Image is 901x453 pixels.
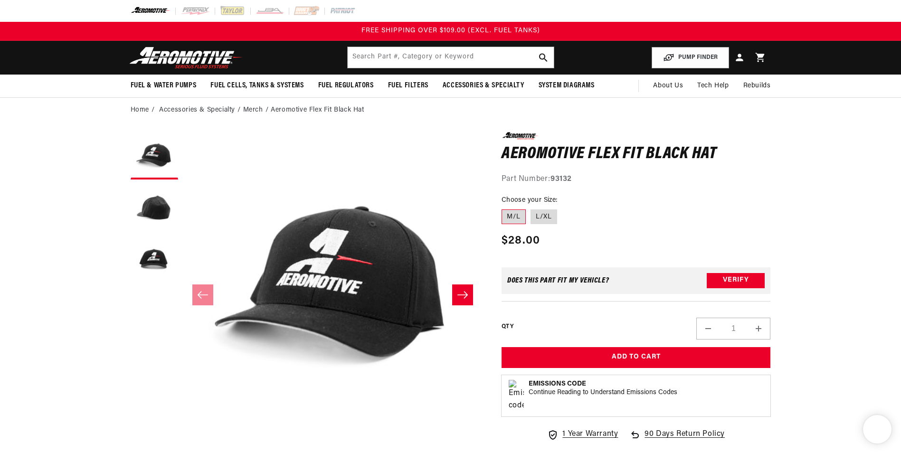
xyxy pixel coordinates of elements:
button: Emissions CodeContinue Reading to Understand Emissions Codes [529,380,677,397]
strong: Emissions Code [529,380,586,387]
span: 90 Days Return Policy [645,428,725,450]
span: Accessories & Specialty [443,81,524,91]
button: Add to Cart [502,347,771,368]
span: Rebuilds [743,81,771,91]
button: PUMP FINDER [652,47,729,68]
summary: Fuel Cells, Tanks & Systems [203,75,311,97]
strong: 93132 [550,175,572,183]
button: Load image 1 in gallery view [131,132,178,179]
span: About Us [653,82,683,89]
nav: breadcrumbs [131,105,771,115]
span: Fuel Regulators [318,81,374,91]
img: Emissions code [509,380,524,412]
div: Part Number: [502,173,771,186]
a: About Us [646,75,690,97]
li: Merch [243,105,271,115]
h1: Aeromotive Flex Fit Black Hat [502,147,771,162]
summary: Rebuilds [736,75,778,97]
span: Fuel Cells, Tanks & Systems [210,81,303,91]
img: Aeromotive [127,47,246,69]
button: Verify [707,273,765,288]
summary: Fuel & Water Pumps [123,75,204,97]
p: Continue Reading to Understand Emissions Codes [529,388,677,397]
a: 90 Days Return Policy [629,428,725,450]
summary: Fuel Filters [381,75,436,97]
a: Home [131,105,149,115]
button: Load image 3 in gallery view [131,236,178,284]
button: Slide left [192,284,213,305]
summary: System Diagrams [531,75,602,97]
span: Fuel & Water Pumps [131,81,197,91]
span: FREE SHIPPING OVER $109.00 (EXCL. FUEL TANKS) [361,27,540,34]
label: QTY [502,323,513,331]
span: Fuel Filters [388,81,428,91]
input: Search by Part Number, Category or Keyword [348,47,554,68]
a: 1 Year Warranty [547,428,618,441]
label: L/XL [531,209,557,225]
legend: Choose your Size: [502,195,559,205]
summary: Fuel Regulators [311,75,381,97]
span: Tech Help [697,81,729,91]
span: $28.00 [502,232,541,249]
label: M/L [502,209,526,225]
li: Aeromotive Flex Fit Black Hat [271,105,364,115]
span: 1 Year Warranty [562,428,618,441]
summary: Accessories & Specialty [436,75,531,97]
summary: Tech Help [690,75,736,97]
div: Does This part fit My vehicle? [507,277,609,284]
button: Slide right [452,284,473,305]
span: System Diagrams [539,81,595,91]
button: search button [533,47,554,68]
button: Load image 2 in gallery view [131,184,178,232]
li: Accessories & Specialty [159,105,243,115]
